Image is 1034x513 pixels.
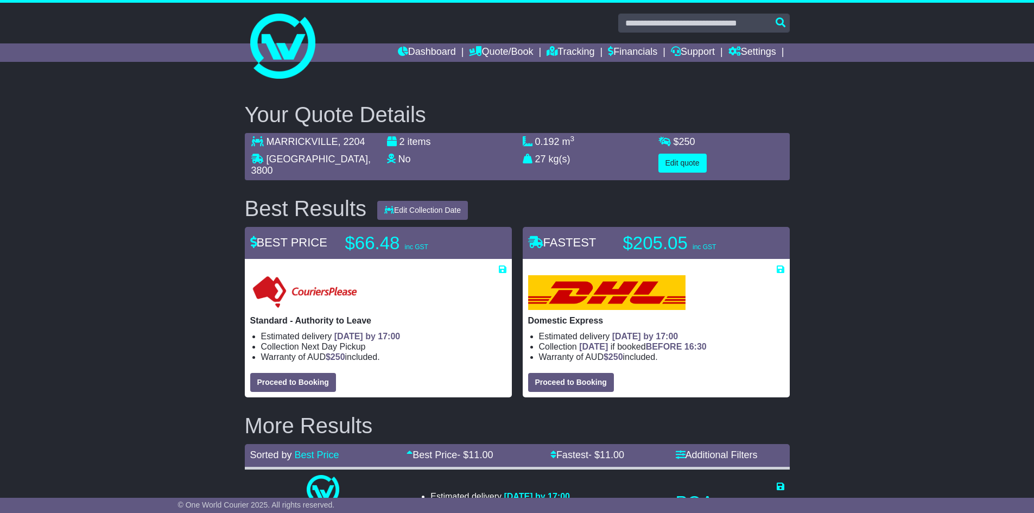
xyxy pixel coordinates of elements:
button: Proceed to Booking [250,373,336,392]
span: - $ [588,449,624,460]
span: FASTEST [528,236,597,249]
span: 11.00 [600,449,624,460]
a: Financials [608,43,657,62]
p: $66.48 [345,232,481,254]
sup: 3 [570,135,575,143]
h2: More Results [245,414,790,438]
span: No [398,154,411,164]
span: items [408,136,431,147]
span: 16:30 [684,342,707,351]
img: DHL: Domestic Express [528,275,686,310]
a: Dashboard [398,43,456,62]
a: Quote/Book [469,43,533,62]
span: 250 [608,352,623,362]
span: - $ [457,449,493,460]
span: Sorted by [250,449,292,460]
span: inc GST [693,243,716,251]
span: $ [604,352,623,362]
span: m [562,136,575,147]
span: © One World Courier 2025. All rights reserved. [178,501,335,509]
span: Next Day Pickup [301,342,365,351]
span: [DATE] by 17:00 [504,492,570,501]
a: Settings [728,43,776,62]
li: Collection [261,341,506,352]
span: 250 [679,136,695,147]
img: Couriers Please: Standard - Authority to Leave [250,275,359,310]
div: Best Results [239,197,372,220]
button: Edit Collection Date [377,201,468,220]
span: 250 [331,352,345,362]
span: BEST PRICE [250,236,327,249]
span: $ [326,352,345,362]
button: Proceed to Booking [528,373,614,392]
span: [DATE] by 17:00 [612,332,678,341]
span: , 2204 [338,136,365,147]
li: Collection [539,341,784,352]
span: 2 [399,136,405,147]
img: One World Courier: Same Day Nationwide(quotes take 0.5-1 hour) [307,475,339,508]
span: inc GST [405,243,428,251]
span: [GEOGRAPHIC_DATA] [267,154,368,164]
p: Standard - Authority to Leave [250,315,506,326]
a: Support [671,43,715,62]
span: 27 [535,154,546,164]
li: Estimated delivery [539,331,784,341]
li: Estimated delivery [430,491,570,502]
a: Tracking [547,43,594,62]
a: Additional Filters [676,449,758,460]
span: BEFORE [646,342,682,351]
li: Estimated delivery [261,331,506,341]
span: MARRICKVILLE [267,136,338,147]
li: Warranty of AUD included. [539,352,784,362]
span: kg(s) [549,154,570,164]
p: $205.05 [623,232,759,254]
span: , 3800 [251,154,371,176]
span: $ [674,136,695,147]
span: 0.192 [535,136,560,147]
a: Best Price- $11.00 [407,449,493,460]
a: Best Price [295,449,339,460]
p: Domestic Express [528,315,784,326]
span: 11.00 [468,449,493,460]
span: [DATE] [579,342,608,351]
span: [DATE] by 17:00 [334,332,401,341]
li: Warranty of AUD included. [261,352,506,362]
a: Fastest- $11.00 [550,449,624,460]
span: if booked [579,342,706,351]
h2: Your Quote Details [245,103,790,126]
button: Edit quote [658,154,707,173]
